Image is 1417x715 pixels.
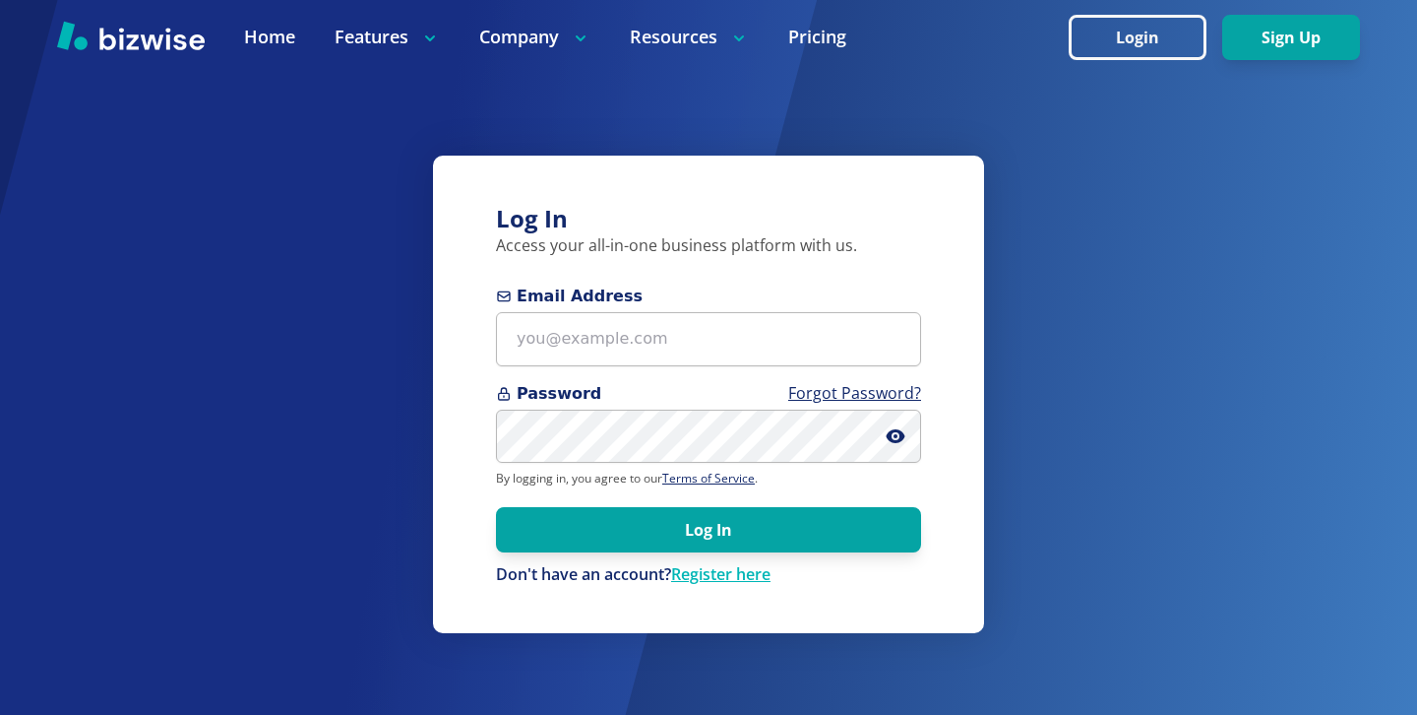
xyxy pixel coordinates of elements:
p: Don't have an account? [496,564,921,586]
a: Sign Up [1222,29,1360,47]
a: Home [244,25,295,49]
input: you@example.com [496,312,921,366]
p: Features [335,25,440,49]
p: Access your all-in-one business platform with us. [496,235,921,257]
span: Password [496,382,921,406]
button: Sign Up [1222,15,1360,60]
a: Forgot Password? [788,382,921,404]
span: Email Address [496,285,921,308]
button: Log In [496,507,921,552]
p: Company [479,25,590,49]
p: By logging in, you agree to our . [496,471,921,487]
a: Register here [671,563,770,585]
div: Don't have an account?Register here [496,564,921,586]
a: Terms of Service [662,470,755,487]
p: Resources [630,25,749,49]
a: Login [1069,29,1222,47]
a: Pricing [788,25,846,49]
img: Bizwise Logo [57,21,205,50]
button: Login [1069,15,1206,60]
h3: Log In [496,203,921,235]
